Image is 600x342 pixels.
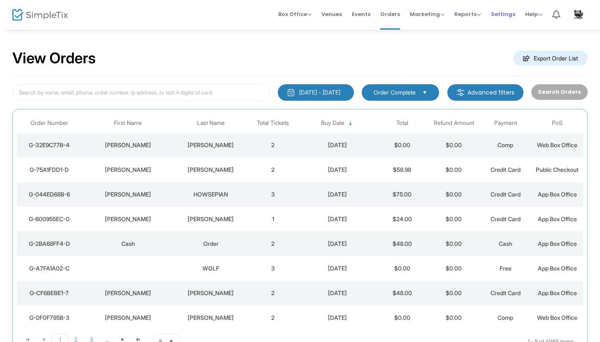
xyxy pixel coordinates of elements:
div: Terrance [84,141,172,149]
span: Credit Card [491,215,521,222]
td: 2 [247,231,299,256]
div: DOOLEY [177,289,245,297]
th: Total [376,113,428,133]
div: G-75A1FDD1-D [19,166,79,174]
div: Order [177,240,245,248]
td: $0.00 [428,182,480,207]
td: $0.00 [376,133,428,157]
td: 2 [247,281,299,305]
span: Order Complete [374,88,416,97]
span: Credit Card [491,191,521,198]
td: $0.00 [428,281,480,305]
td: $24.00 [376,207,428,231]
td: $0.00 [376,256,428,281]
span: Orders [380,4,400,25]
div: Cash [84,240,172,248]
span: PoS [552,120,563,127]
m-button: Advanced filters [447,84,523,101]
td: $48.00 [376,281,428,305]
span: Payment [494,120,517,127]
span: Events [352,4,370,25]
div: McArthur [177,141,245,149]
div: 8/10/2025 [301,215,374,223]
span: App Box Office [538,240,577,247]
td: $0.00 [428,157,480,182]
div: 8/10/2025 [301,314,374,322]
span: Marketing [410,10,444,18]
div: G-044ED68B-6 [19,190,79,199]
div: G-CF6BEBE1-7 [19,289,79,297]
div: McGee [177,166,245,174]
td: $0.00 [428,207,480,231]
td: 2 [247,157,299,182]
td: $48.00 [376,231,428,256]
button: [DATE] - [DATE] [278,84,354,101]
m-button: Export Order List [513,51,588,66]
span: Last Name [197,120,225,127]
td: 3 [247,256,299,281]
span: Venues [321,4,342,25]
span: Settings [491,4,515,25]
div: LYNDA [84,215,172,223]
div: G-A7FA1A02-C [19,264,79,273]
span: Box Office [278,10,312,18]
div: G-2BA68FF4-D [19,240,79,248]
td: 1 [247,207,299,231]
span: Help [525,10,542,18]
th: Refund Amount [428,113,480,133]
td: $0.00 [376,305,428,330]
div: 8/10/2025 [301,190,374,199]
td: 2 [247,305,299,330]
span: App Box Office [538,191,577,198]
span: Comp [498,141,513,148]
div: ROMERO [177,314,245,322]
span: First Name [114,120,142,127]
div: G-32E9C77B-4 [19,141,79,149]
td: 2 [247,133,299,157]
h2: View Orders [12,49,96,67]
span: Public Checkout [536,166,579,173]
td: 3 [247,182,299,207]
span: Order Number [30,120,68,127]
img: monthly [287,88,295,97]
td: $58.98 [376,157,428,182]
td: $0.00 [428,133,480,157]
span: Free [500,265,512,272]
span: Reports [454,10,481,18]
div: G-600955EC-0 [19,215,79,223]
div: 8/10/2025 [301,264,374,273]
div: ROSETTA HALL [177,215,245,223]
div: 8/10/2025 [301,240,374,248]
div: DEBRA [84,289,172,297]
div: G-0F0F785B-3 [19,314,79,322]
div: BARBARA [84,190,172,199]
span: Web Box Office [537,314,577,321]
img: filter [456,88,465,97]
div: 8/11/2025 [301,141,374,149]
span: App Box Office [538,215,577,222]
div: 8/10/2025 [301,166,374,174]
th: Total Tickets [247,113,299,133]
div: [DATE] - [DATE] [299,88,340,97]
td: $0.00 [428,256,480,281]
div: Data table [17,113,583,330]
span: App Box Office [538,265,577,272]
td: $0.00 [428,231,480,256]
input: Search by name, email, phone, order number, ip address, or last 4 digits of card [12,84,270,101]
span: Buy Date [321,120,344,127]
td: $75.00 [376,182,428,207]
span: App Box Office [538,289,577,296]
div: WOLF [177,264,245,273]
span: Credit Card [491,166,521,173]
div: 8/10/2025 [301,289,374,297]
td: $0.00 [428,305,480,330]
div: JORGE [84,314,172,322]
button: Select [419,88,430,97]
div: HOWSEPIAN [177,190,245,199]
span: Sortable [347,120,354,127]
span: Web Box Office [537,141,577,148]
div: Barbara [84,166,172,174]
span: Cash [499,240,512,247]
span: Credit Card [491,289,521,296]
span: Comp [498,314,513,321]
